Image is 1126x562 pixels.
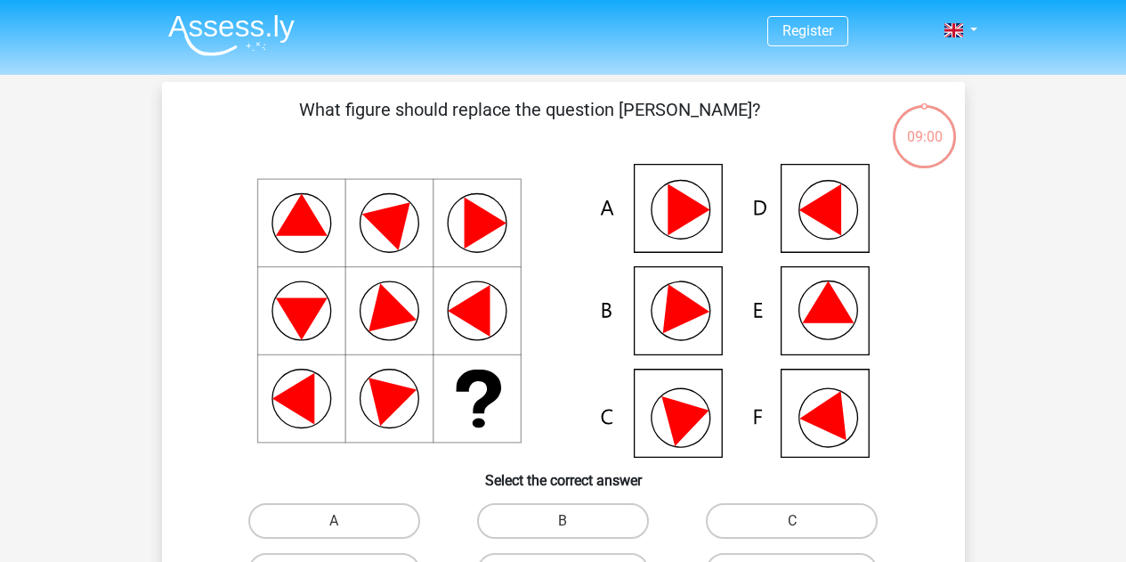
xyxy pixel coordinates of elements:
div: 09:00 [891,103,958,148]
p: What figure should replace the question [PERSON_NAME]? [190,96,870,150]
h6: Select the correct answer [190,458,936,489]
a: Register [782,22,833,39]
img: Assessly [168,14,295,56]
label: C [706,503,878,539]
label: A [248,503,420,539]
label: B [477,503,649,539]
